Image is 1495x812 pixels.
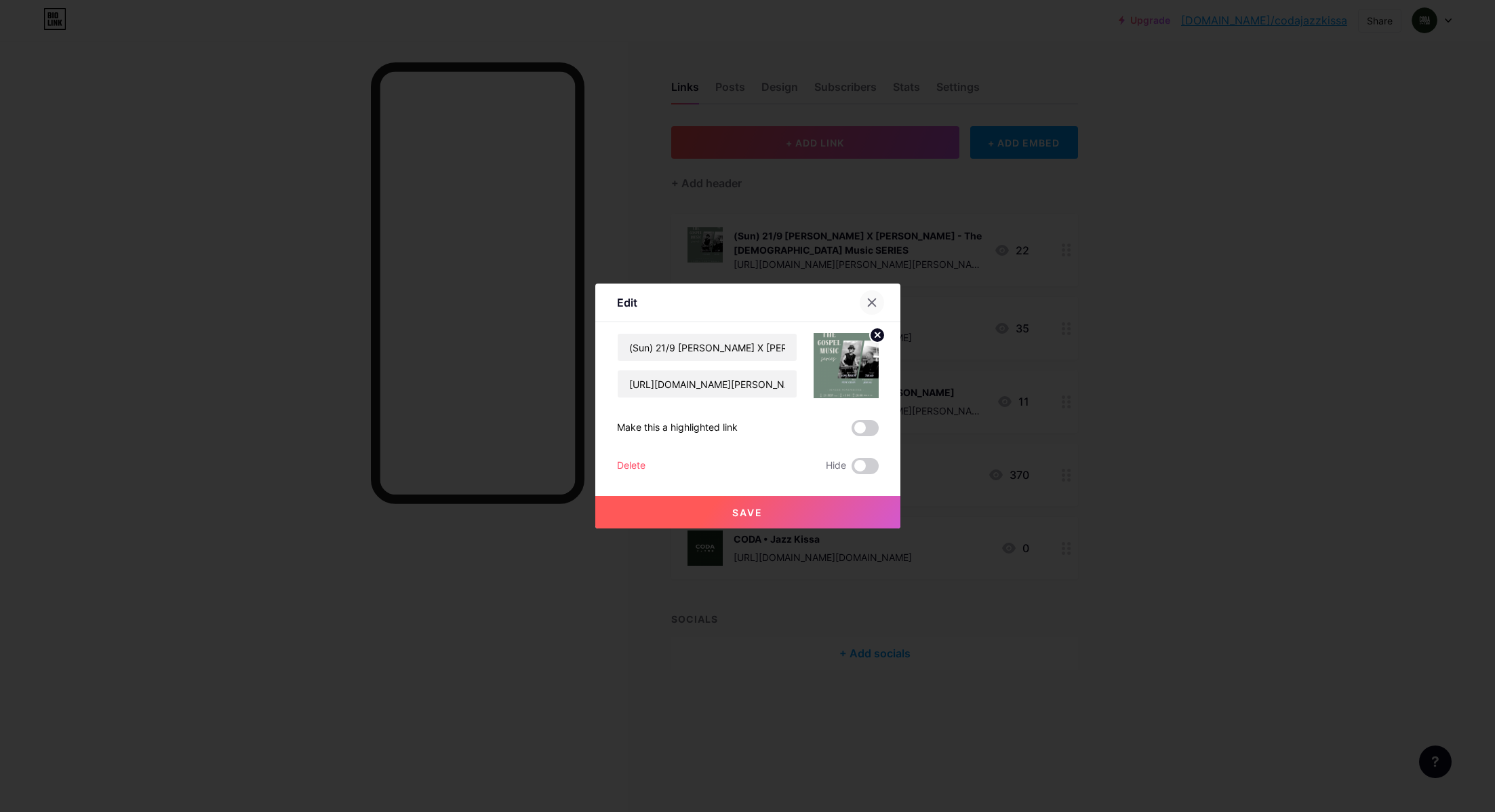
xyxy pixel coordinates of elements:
[826,458,846,474] span: Hide
[617,420,738,436] div: Make this a highlighted link
[617,458,645,474] div: Delete
[732,507,763,518] span: Save
[814,333,879,398] img: link_thumbnail
[617,294,637,311] div: Edit
[618,370,797,398] input: URL
[618,334,797,361] input: Title
[595,496,900,528] button: Save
